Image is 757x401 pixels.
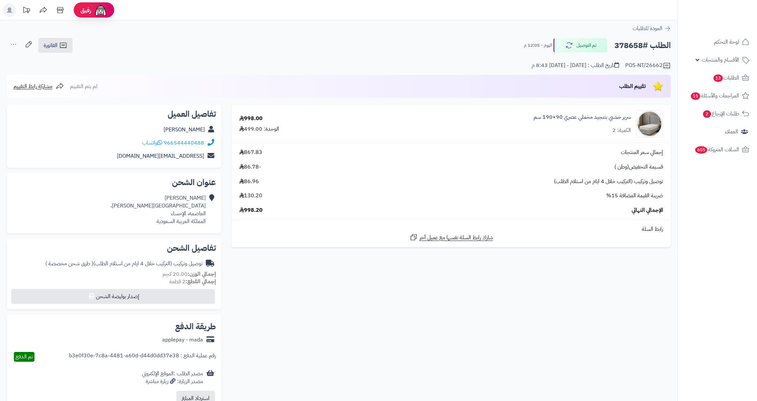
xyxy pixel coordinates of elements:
[702,109,739,118] span: طلبات الإرجاع
[694,146,708,154] span: 605
[410,233,493,242] a: شارك رابط السلة نفسها مع عميل آخر
[725,127,738,136] span: العملاء
[690,92,701,100] span: 15
[633,24,671,32] a: العودة للطلبات
[703,110,711,118] span: 2
[188,270,216,278] strong: إجمالي الوزن:
[12,110,216,118] h2: تفاصيل العميل
[142,370,203,385] div: مصدر الطلب :الموقع الإلكتروني
[164,126,205,134] a: [PERSON_NAME]
[714,37,739,47] span: لوحة التحكم
[44,41,57,49] span: الفاتورة
[682,70,753,86] a: الطلبات13
[553,38,607,52] button: تم التوصيل
[45,260,202,268] div: توصيل وتركيب (التركيب خلال 4 ايام من استلام الطلب)
[614,163,663,171] span: قسيمة التخفيض(وطن )
[70,82,97,90] span: لم يتم التقييم
[175,322,216,331] h2: طريقة الدفع
[682,141,753,158] a: السلات المتروكة605
[69,352,216,362] div: رقم عملية الدفع : b3e0f30e-7c8a-4481-a60d-d44d0dd37e38
[625,62,671,70] div: POS-NT/26662
[164,139,204,147] a: 966544440488
[16,353,33,361] span: تم الدفع
[111,194,206,225] div: [PERSON_NAME] [GEOGRAPHIC_DATA][PERSON_NAME]، العاصمه، الإحساء المملكة العربية السعودية
[419,234,493,242] span: شارك رابط السلة نفسها مع عميل آخر
[711,8,751,22] img: logo-2.png
[14,82,64,90] a: مشاركة رابط التقييم
[524,42,552,49] small: اليوم - 12:05 م
[234,225,668,233] div: رابط السلة
[619,82,646,90] span: تقييم الطلب
[690,91,739,101] span: المراجعات والأسئلة
[163,270,216,278] small: 20.00 كجم
[12,178,216,186] h2: عنوان الشحن
[18,3,35,19] a: تحديثات المنصة
[713,73,739,83] span: الطلبات
[239,149,262,156] span: 867.83
[186,277,216,286] strong: إجمالي القطع:
[633,24,662,32] span: العودة للطلبات
[702,55,739,65] span: الأقسام والمنتجات
[38,38,73,53] a: الفاتورة
[682,88,753,104] a: المراجعات والأسئلة15
[682,34,753,50] a: لوحة التحكم
[239,206,263,214] span: 998.20
[239,192,262,200] span: 130.20
[534,113,631,121] a: سرير خشبي بتنجيد مخملي عصري 90×190 سم
[682,106,753,122] a: طلبات الإرجاع2
[80,6,91,14] span: رفيق
[162,336,203,344] div: applepay - mada
[14,82,52,90] span: مشاركة رابط التقييم
[694,145,739,154] span: السلات المتروكة
[532,62,619,69] div: تاريخ الطلب : [DATE] - [DATE] 8:43 م
[117,152,204,160] a: [EMAIL_ADDRESS][DOMAIN_NAME]
[239,178,259,185] span: 86.96
[239,125,279,133] div: الوحدة: 499.00
[45,260,93,268] span: ( طرق شحن مخصصة )
[713,74,724,82] span: 13
[239,115,263,122] div: 998.00
[682,124,753,140] a: العملاء
[142,139,162,147] a: واتساب
[612,127,631,134] div: الكمية: 2
[169,277,216,286] small: 2 قطعة
[636,110,663,137] img: 1756211637-1-90x90.jpg
[606,192,663,200] span: ضريبة القيمة المضافة 15%
[239,163,261,171] span: -86.78
[11,289,215,304] button: إصدار بوليصة الشحن
[12,244,216,252] h2: تفاصيل الشحن
[632,206,663,214] span: الإجمالي النهائي
[94,3,107,17] img: ai-face.png
[621,149,663,156] span: إجمالي سعر المنتجات
[554,178,663,185] span: توصيل وتركيب (التركيب خلال 4 ايام من استلام الطلب)
[142,378,203,385] div: مصدر الزيارة: زيارة مباشرة
[614,39,671,52] h2: الطلب #378658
